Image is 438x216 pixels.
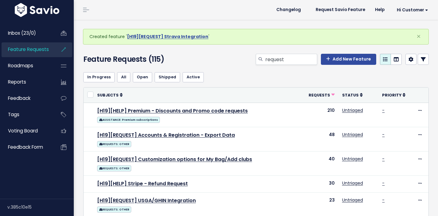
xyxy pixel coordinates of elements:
a: Status [342,92,363,98]
a: Requests [309,92,335,98]
a: Voting Board [2,124,51,138]
a: Feature Requests [2,42,51,57]
td: 210 [300,103,338,127]
a: Reports [2,75,51,89]
span: Tags [8,111,19,118]
td: 30 [300,175,338,192]
img: logo-white.9d6f32f41409.svg [13,3,61,17]
a: REQUESTS: OTHER [97,205,131,213]
a: Active [183,72,204,82]
a: - [382,132,385,138]
span: Hi Customer [397,8,428,12]
span: REQUESTS: OTHER [97,165,131,171]
a: Tags [2,108,51,122]
input: Search features... [265,54,317,65]
a: Untriaged [342,132,363,138]
a: - [382,197,385,203]
a: - [382,156,385,162]
span: Voting Board [8,128,38,134]
a: ASSISTANCE: Premium subscriptions [97,116,160,123]
span: REQUESTS: OTHER [97,141,131,147]
a: [H19][REQUEST] Accounts & Registration - Export Data [97,132,235,139]
span: Feedback form [8,144,43,150]
a: - [382,180,385,186]
a: In Progress [83,72,115,82]
span: Reports [8,79,26,85]
a: Hi Customer [389,5,433,15]
span: Requests [309,92,330,98]
a: [H19][REQUEST] Strava Integration [127,33,208,40]
span: Feature Requests [8,46,49,53]
a: Feedback form [2,140,51,154]
a: All [117,72,130,82]
a: Untriaged [342,107,363,113]
div: Created feature ' ' [83,29,429,45]
a: Inbox (23/0) [2,26,51,40]
button: Close [410,29,427,44]
a: Open [133,72,152,82]
a: - [382,107,385,113]
a: Help [370,5,389,14]
a: [H19][REQUEST] Customization options for My Bag/Add clubs [97,156,252,163]
span: × [416,31,421,41]
span: Inbox (23/0) [8,30,36,36]
h4: Feature Requests (115) [83,54,192,65]
a: Add New Feature [321,54,376,65]
a: Untriaged [342,180,363,186]
a: Subjects [97,92,123,98]
span: Changelog [276,8,301,12]
div: v.385c10e15 [7,199,74,215]
span: ASSISTANCE: Premium subscriptions [97,117,160,123]
a: Priority [382,92,405,98]
a: Feedback [2,91,51,105]
span: Roadmaps [8,62,33,69]
span: Feedback [8,95,30,101]
span: REQUESTS: OTHER [97,206,131,213]
span: Subjects [97,92,119,98]
a: REQUESTS: OTHER [97,140,131,147]
td: 40 [300,151,338,175]
span: Priority [382,92,401,98]
a: Shipped [155,72,180,82]
td: 48 [300,127,338,151]
ul: Filter feature requests [83,72,429,82]
a: Untriaged [342,156,363,162]
a: Request Savio Feature [311,5,370,14]
a: [H19][HELP] Stripe - Refund Request [97,180,188,187]
a: Roadmaps [2,59,51,73]
a: Untriaged [342,197,363,203]
a: REQUESTS: OTHER [97,164,131,172]
a: [H19][HELP] Premium - Discounts and Promo code requests [97,107,248,114]
a: [H19][REQUEST] USGA/GHIN Integration [97,197,196,204]
span: Status [342,92,359,98]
